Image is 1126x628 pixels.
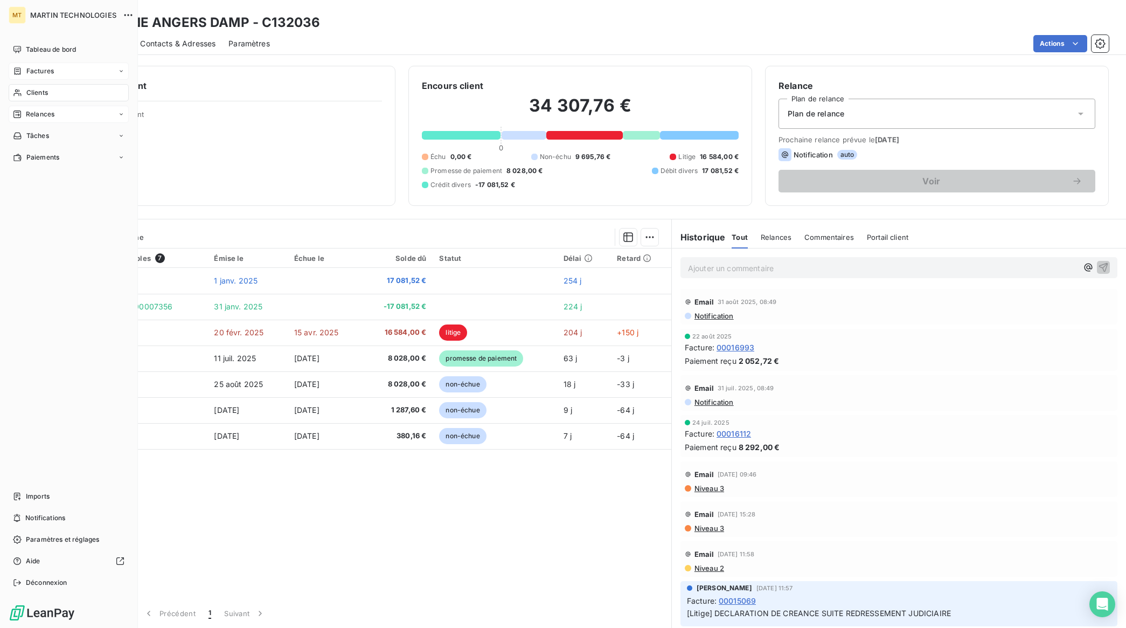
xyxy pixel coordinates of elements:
span: [PERSON_NAME] [697,583,752,593]
span: 18 j [564,379,576,389]
span: auto [837,150,858,160]
span: 15 avr. 2025 [294,328,339,337]
span: Paramètres [228,38,270,49]
span: [DATE] 09:46 [718,471,757,478]
span: Notification [693,398,734,406]
button: Suivant [218,602,272,625]
h2: 34 307,76 € [422,95,739,127]
span: Email [694,510,714,519]
img: Logo LeanPay [9,604,75,622]
span: 20 févr. 2025 [214,328,263,337]
span: Déconnexion [26,578,67,588]
h6: Relance [779,79,1095,92]
span: 24 juil. 2025 [692,419,729,426]
span: Prochaine relance prévue le [779,135,1095,144]
span: non-échue [439,428,486,444]
span: Notifications [25,513,65,523]
span: Propriétés Client [87,110,382,125]
h6: Historique [672,231,726,244]
span: Échu [430,152,446,162]
span: [DATE] 15:28 [718,511,756,517]
div: Solde dû [368,254,427,263]
span: Tableau de bord [26,45,76,54]
span: Paiement reçu [685,355,736,367]
span: [DATE] [875,135,899,144]
span: Niveau 3 [693,484,724,493]
span: 31 août 2025, 08:49 [718,299,777,305]
span: 8 028,00 € [368,353,427,364]
span: Aide [26,556,40,566]
span: -33 j [617,379,634,389]
span: non-échue [439,402,486,418]
span: 380,16 € [368,431,427,441]
span: 31 juil. 2025, 08:49 [718,385,774,391]
span: Voir [791,177,1072,185]
span: 31 janv. 2025 [214,302,262,311]
span: Notification [693,312,734,320]
span: 8 028,00 € [506,166,543,176]
span: Notification [794,150,833,159]
span: 16 584,00 € [700,152,739,162]
span: 9 j [564,405,572,415]
span: MARTIN TECHNOLOGIES [30,11,116,19]
span: [DATE] 11:58 [718,551,755,557]
span: Crédit divers [430,180,471,190]
span: 00016993 [717,342,754,353]
div: Émise le [214,254,281,263]
button: Actions [1033,35,1087,52]
span: 63 j [564,354,578,363]
span: Niveau 3 [693,524,724,533]
span: Relances [26,109,54,119]
div: Statut [439,254,550,263]
span: Facture : [687,595,717,606]
span: Relances [761,233,791,241]
span: 204 j [564,328,582,337]
span: Email [694,550,714,558]
span: litige [439,325,467,341]
span: [DATE] [294,354,319,363]
button: 1 [202,602,218,625]
span: Portail client [867,233,908,241]
span: Paiement reçu [685,441,736,453]
span: 7 j [564,431,572,440]
span: 2 052,72 € [739,355,780,367]
span: 25 août 2025 [214,379,263,389]
div: Délai [564,254,604,263]
span: 8 028,00 € [368,379,427,390]
span: 00015069 [719,595,756,606]
span: 17 081,52 € [368,275,427,286]
h3: EOLANE ANGERS DAMP - C132036 [95,13,320,32]
span: Paiements [26,153,59,162]
span: [DATE] [214,431,239,440]
div: MT [9,6,26,24]
span: 17 081,52 € [702,166,739,176]
span: 16 584,00 € [368,327,427,338]
span: -17 081,52 € [368,301,427,312]
span: 1 janv. 2025 [214,276,258,285]
span: Litige [678,152,696,162]
div: Open Intercom Messenger [1089,591,1115,617]
span: 11 juil. 2025 [214,354,256,363]
span: Facture : [685,342,714,353]
span: -17 081,52 € [475,180,515,190]
div: Pièces comptables [84,253,201,263]
span: Imports [26,492,50,501]
span: 8 292,00 € [739,441,780,453]
button: Voir [779,170,1095,192]
span: Factures [26,66,54,76]
span: [DATE] [294,379,319,389]
span: non-échue [439,376,486,392]
span: 1 [208,608,211,619]
h6: Encours client [422,79,483,92]
span: 22 août 2025 [692,333,732,340]
span: Commentaires [804,233,854,241]
span: Email [694,298,714,306]
span: Tout [732,233,748,241]
button: Précédent [137,602,202,625]
span: 00016112 [717,428,751,439]
div: Retard [617,254,665,263]
span: Contacts & Adresses [140,38,216,49]
span: [Litige] DECLARATION DE CREANCE SUITE REDRESSEMENT JUDICIAIRE [687,609,951,618]
span: [DATE] 11:57 [756,585,793,591]
span: -3 j [617,354,629,363]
